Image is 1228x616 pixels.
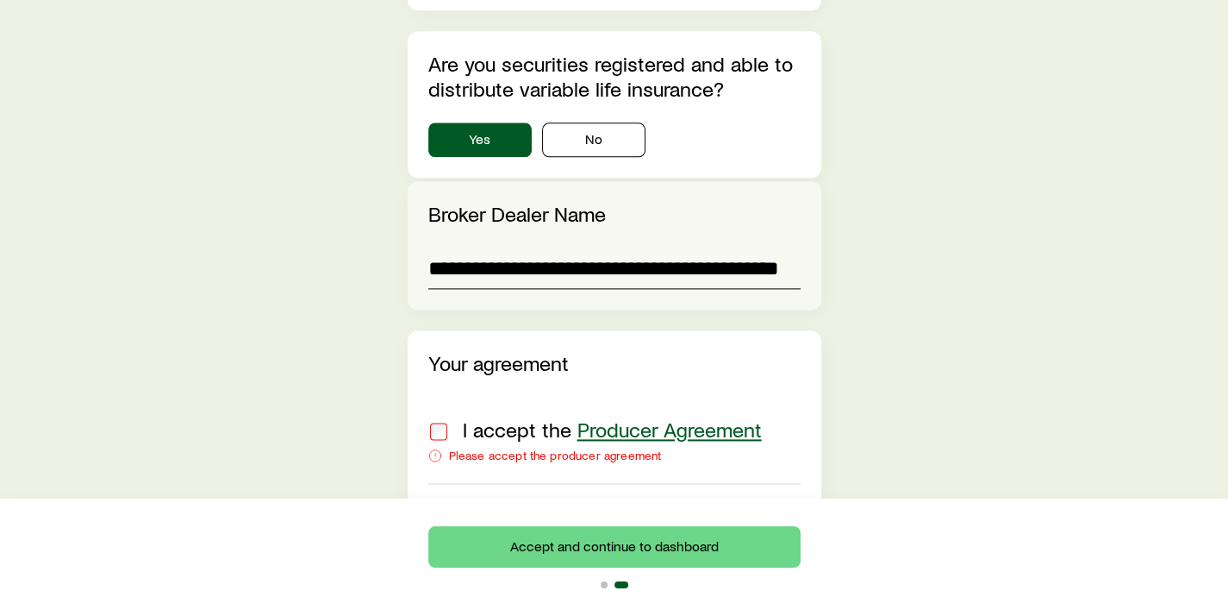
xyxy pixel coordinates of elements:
button: Accept and continue to dashboard [428,526,801,568]
label: Your agreement [428,350,569,375]
button: Yes [428,123,532,157]
label: Are you securities registered and able to distribute variable life insurance? [428,51,793,101]
span: I accept the [463,417,762,442]
input: I accept the Producer Agreement [430,423,447,440]
div: Please accept the producer agreement [428,449,801,462]
div: securitiesRegistrationInfo.isSecuritiesRegistered [428,123,801,157]
a: Producer Agreement [577,417,762,442]
label: Broker Dealer Name [428,201,606,226]
button: No [542,123,645,157]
